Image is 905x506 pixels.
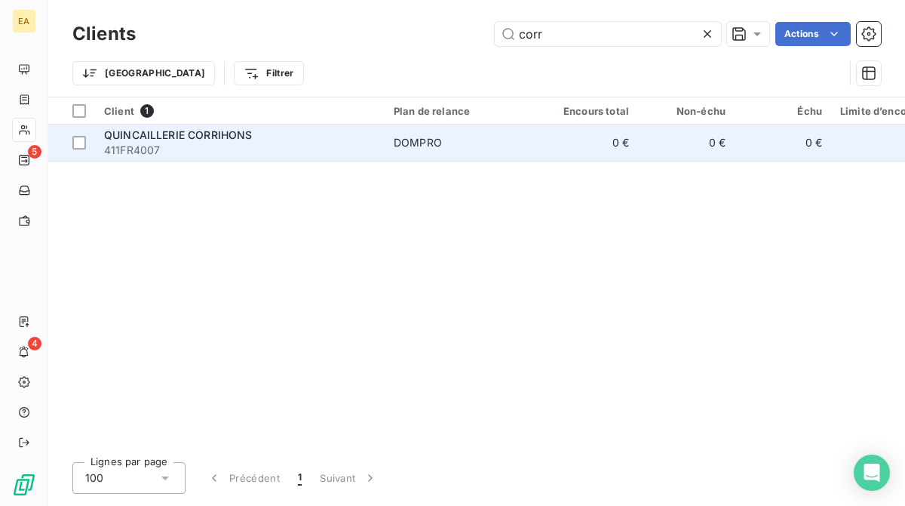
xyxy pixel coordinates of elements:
button: Précédent [198,462,289,494]
button: Filtrer [234,61,303,85]
span: 100 [85,471,103,486]
button: Actions [775,22,851,46]
input: Rechercher [495,22,721,46]
div: Plan de relance [394,105,532,117]
h3: Clients [72,20,136,48]
button: [GEOGRAPHIC_DATA] [72,61,215,85]
div: Échu [744,105,822,117]
span: 1 [298,471,302,486]
button: 1 [289,462,311,494]
div: DOMPRO [394,135,442,150]
span: 1 [140,104,154,118]
span: 411FR4007 [104,143,376,158]
td: 0 € [735,125,831,161]
span: Client [104,105,134,117]
div: Open Intercom Messenger [854,455,890,491]
span: QUINCAILLERIE CORRIHONS [104,128,252,141]
div: Non-échu [647,105,726,117]
td: 0 € [638,125,735,161]
div: Encours total [551,105,629,117]
span: 4 [28,337,41,350]
td: 0 € [541,125,638,161]
button: Suivant [311,462,387,494]
span: 5 [28,145,41,159]
img: Logo LeanPay [12,473,36,497]
div: EA [12,9,36,33]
